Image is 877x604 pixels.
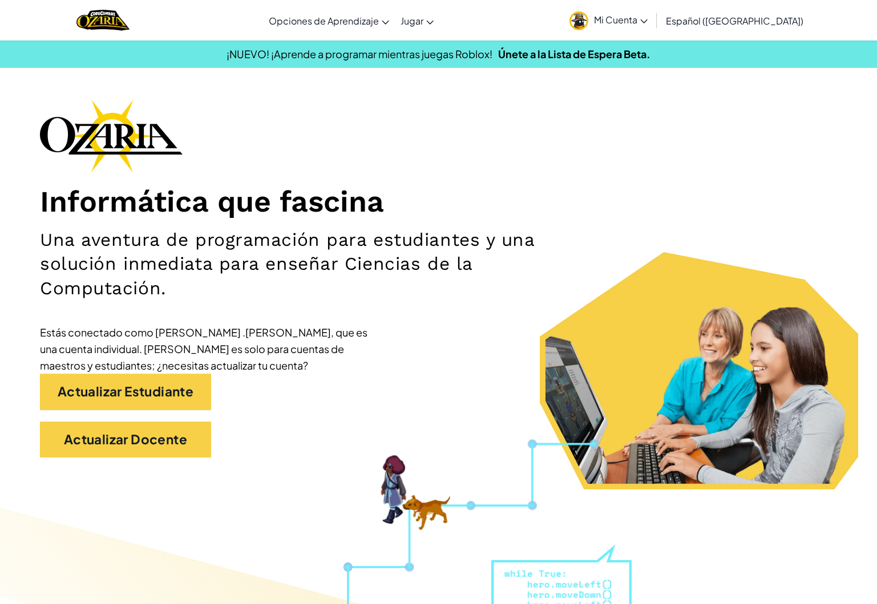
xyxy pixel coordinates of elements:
span: Español ([GEOGRAPHIC_DATA]) [666,15,803,27]
span: Mi Cuenta [594,14,648,26]
a: Actualizar Estudiante [40,374,211,410]
img: avatar [569,11,588,30]
h2: Una aventura de programación para estudiantes y una solución inmediata para enseñar Ciencias de l... [40,228,574,301]
a: Jugar [395,5,439,36]
a: Actualizar Docente [40,421,211,458]
img: Home [76,9,130,32]
a: Únete a la Lista de Espera Beta. [498,47,650,60]
a: Opciones de Aprendizaje [263,5,395,36]
span: Jugar [401,15,423,27]
span: Opciones de Aprendizaje [269,15,379,27]
a: Mi Cuenta [564,2,653,38]
img: Ozaria branding logo [40,99,183,172]
a: Ozaria by CodeCombat logo [76,9,130,32]
div: Estás conectado como [PERSON_NAME] .[PERSON_NAME], que es una cuenta individual. [PERSON_NAME] es... [40,324,382,374]
h1: Informática que fascina [40,184,837,220]
span: ¡NUEVO! ¡Aprende a programar mientras juegas Roblox! [227,47,492,60]
a: Español ([GEOGRAPHIC_DATA]) [660,5,809,36]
